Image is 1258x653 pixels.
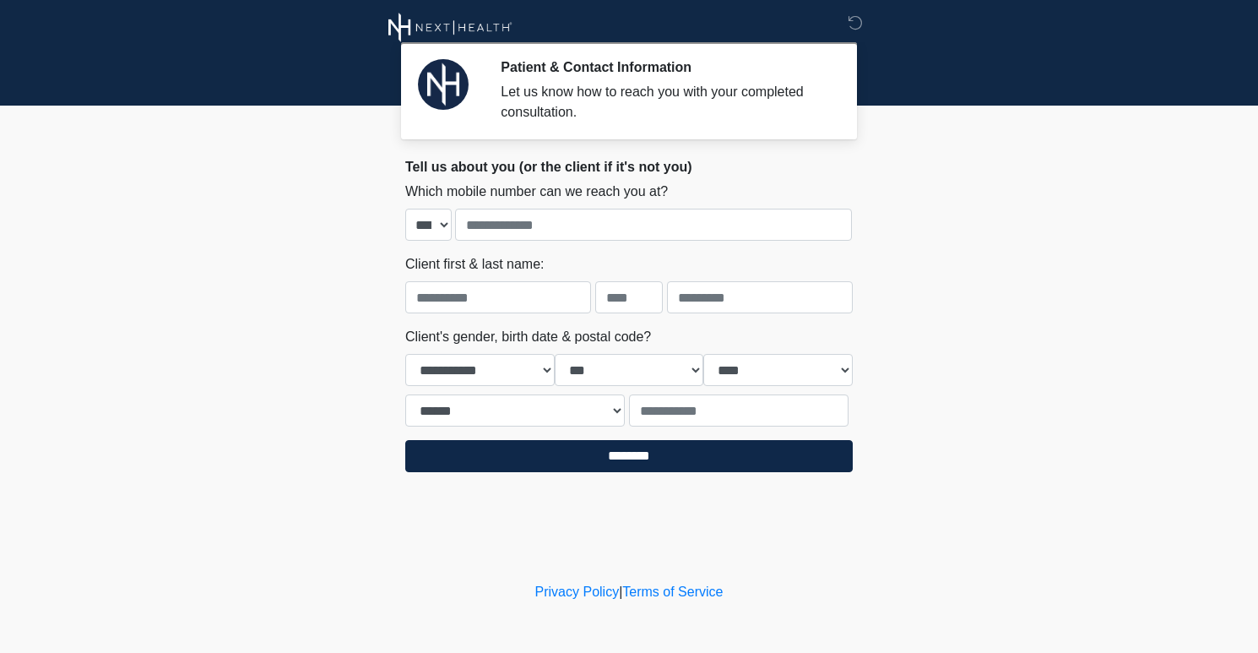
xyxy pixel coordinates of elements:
label: Client's gender, birth date & postal code? [405,327,651,347]
img: Agent Avatar [418,59,469,110]
div: Let us know how to reach you with your completed consultation. [501,82,827,122]
a: Privacy Policy [535,585,620,599]
a: | [619,585,622,599]
h2: Tell us about you (or the client if it's not you) [405,159,853,175]
label: Client first & last name: [405,254,545,275]
a: Terms of Service [622,585,723,599]
img: Next Health Wellness Logo [388,13,512,42]
h2: Patient & Contact Information [501,59,827,75]
label: Which mobile number can we reach you at? [405,182,668,202]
